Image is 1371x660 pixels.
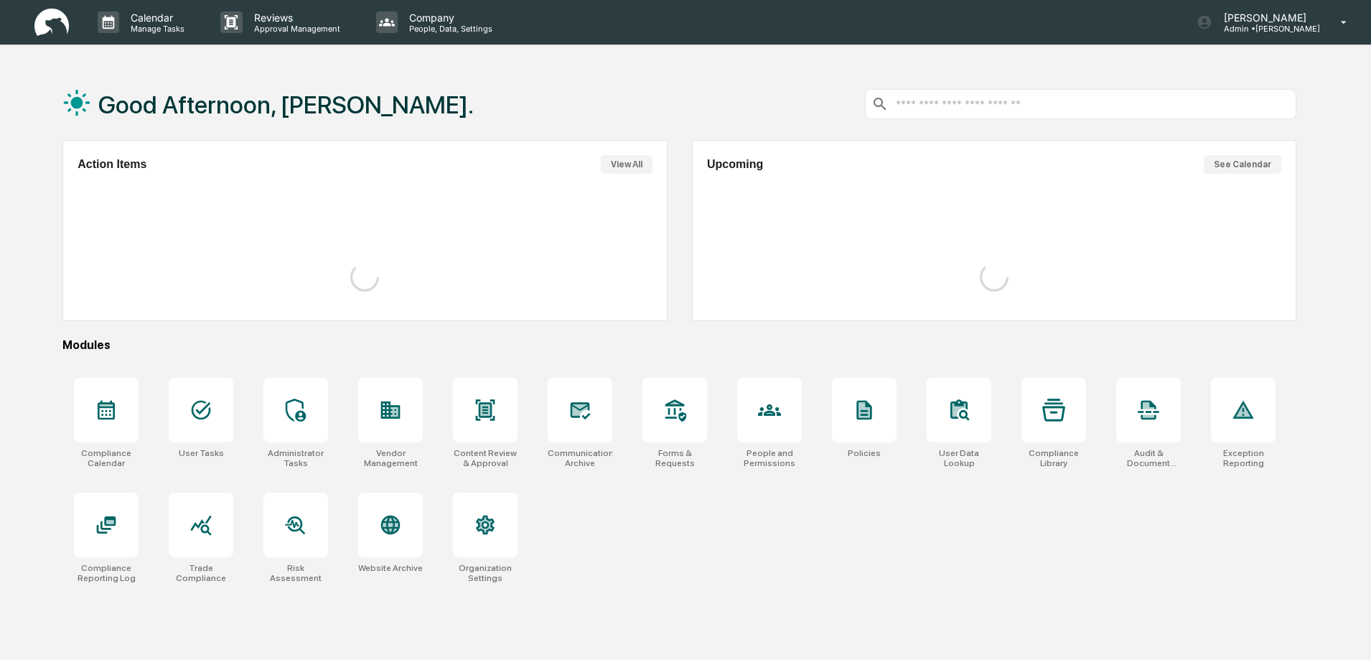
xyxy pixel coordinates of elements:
[62,338,1296,352] div: Modules
[98,90,474,119] h1: Good Afternoon, [PERSON_NAME].
[642,448,707,468] div: Forms & Requests
[78,158,146,171] h2: Action Items
[74,448,139,468] div: Compliance Calendar
[1212,11,1320,24] p: [PERSON_NAME]
[548,448,612,468] div: Communications Archive
[119,11,192,24] p: Calendar
[1204,155,1281,174] button: See Calendar
[358,448,423,468] div: Vendor Management
[34,9,69,37] img: logo
[453,448,518,468] div: Content Review & Approval
[263,563,328,583] div: Risk Assessment
[927,448,991,468] div: User Data Lookup
[601,155,652,174] button: View All
[1211,448,1276,468] div: Exception Reporting
[1021,448,1086,468] div: Compliance Library
[398,24,500,34] p: People, Data, Settings
[737,448,802,468] div: People and Permissions
[74,563,139,583] div: Compliance Reporting Log
[848,448,881,458] div: Policies
[358,563,423,573] div: Website Archive
[119,24,192,34] p: Manage Tasks
[1116,448,1181,468] div: Audit & Document Logs
[263,448,328,468] div: Administrator Tasks
[169,563,233,583] div: Trade Compliance
[1212,24,1320,34] p: Admin • [PERSON_NAME]
[243,24,347,34] p: Approval Management
[453,563,518,583] div: Organization Settings
[179,448,224,458] div: User Tasks
[707,158,763,171] h2: Upcoming
[398,11,500,24] p: Company
[243,11,347,24] p: Reviews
